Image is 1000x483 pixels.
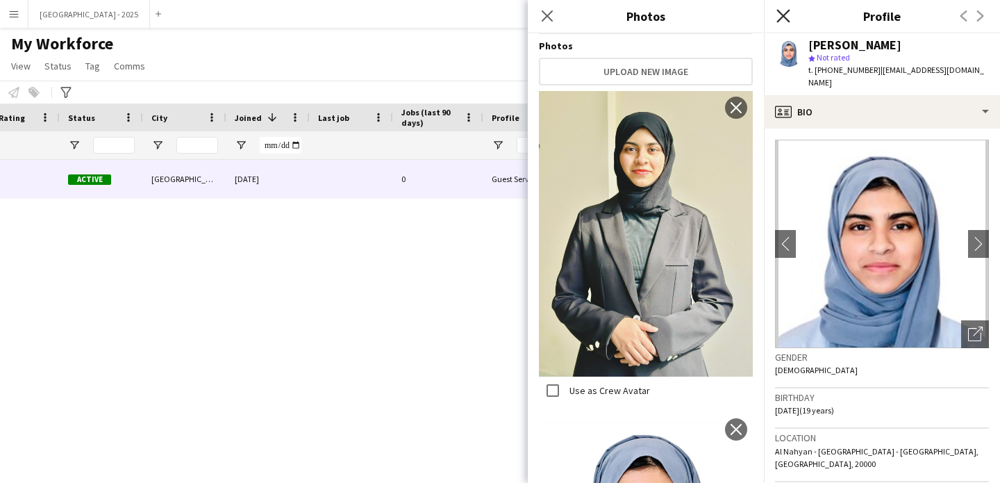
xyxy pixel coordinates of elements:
[517,137,564,154] input: Profile Filter Input
[539,91,753,377] img: Crew photo 1052063
[492,113,519,123] span: Profile
[401,107,458,128] span: Jobs (last 90 days)
[808,65,984,88] span: | [EMAIL_ADDRESS][DOMAIN_NAME]
[235,139,247,152] button: Open Filter Menu
[318,113,349,123] span: Last job
[68,139,81,152] button: Open Filter Menu
[260,137,301,154] input: Joined Filter Input
[539,40,753,52] h4: Photos
[961,320,989,348] div: Open photos pop-in
[114,60,145,72] span: Comms
[143,160,226,198] div: [GEOGRAPHIC_DATA]
[68,174,111,185] span: Active
[44,60,72,72] span: Status
[11,60,31,72] span: View
[539,58,753,85] button: Upload new image
[85,60,100,72] span: Tag
[235,113,262,123] span: Joined
[58,84,74,101] app-action-btn: Advanced filters
[775,446,978,469] span: Al Nahyan - [GEOGRAPHIC_DATA] - [GEOGRAPHIC_DATA], [GEOGRAPHIC_DATA], 20000
[528,7,764,25] h3: Photos
[108,57,151,75] a: Comms
[226,160,310,198] div: [DATE]
[775,365,858,375] span: [DEMOGRAPHIC_DATA]
[775,140,989,348] img: Crew avatar or photo
[567,384,650,397] label: Use as Crew Avatar
[393,160,483,198] div: 0
[775,351,989,363] h3: Gender
[68,113,95,123] span: Status
[764,7,1000,25] h3: Profile
[492,139,504,152] button: Open Filter Menu
[808,39,901,51] div: [PERSON_NAME]
[775,405,834,416] span: [DATE] (19 years)
[6,57,36,75] a: View
[28,1,150,28] button: [GEOGRAPHIC_DATA] - 2025
[39,57,77,75] a: Status
[483,160,572,198] div: Guest Services Team
[11,33,113,54] span: My Workforce
[80,57,106,75] a: Tag
[151,139,164,152] button: Open Filter Menu
[775,432,989,444] h3: Location
[764,95,1000,129] div: Bio
[176,137,218,154] input: City Filter Input
[817,52,850,63] span: Not rated
[93,137,135,154] input: Status Filter Input
[808,65,881,75] span: t. [PHONE_NUMBER]
[775,391,989,404] h3: Birthday
[151,113,167,123] span: City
